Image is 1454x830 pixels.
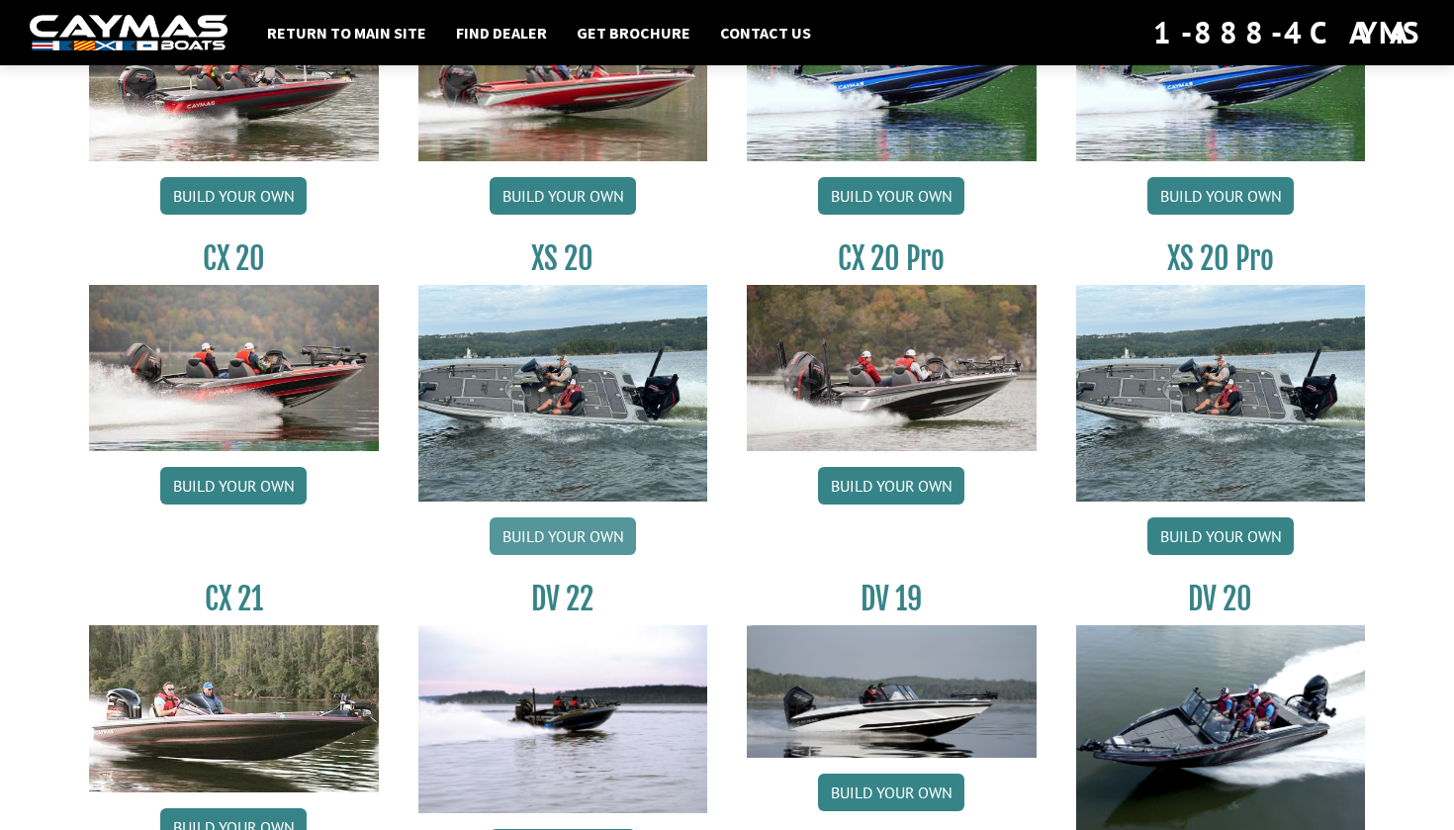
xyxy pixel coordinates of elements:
a: Find Dealer [446,20,557,46]
h3: DV 20 [1076,581,1366,617]
img: XS_20_resized.jpg [1076,285,1366,502]
img: CX-20Pro_thumbnail.jpg [747,285,1037,451]
img: DV22_original_motor_cropped_for_caymas_connect.jpg [418,625,708,813]
h3: CX 21 [89,581,379,617]
a: Build your own [1147,517,1294,555]
img: CX21_thumb.jpg [89,625,379,791]
a: Return to main site [257,20,436,46]
h3: XS 20 Pro [1076,240,1366,277]
h3: CX 20 [89,240,379,277]
a: Contact Us [710,20,821,46]
a: Build your own [818,467,964,505]
a: Build your own [490,517,636,555]
img: white-logo-c9c8dbefe5ff5ceceb0f0178aa75bf4bb51f6bca0971e226c86eb53dfe498488.png [30,15,227,51]
a: Build your own [818,177,964,215]
a: Build your own [160,177,307,215]
a: Build your own [490,177,636,215]
img: CX-20_thumbnail.jpg [89,285,379,451]
h3: DV 22 [418,581,708,617]
h3: XS 20 [418,240,708,277]
a: Get Brochure [567,20,700,46]
img: dv-19-ban_from_website_for_caymas_connect.png [747,625,1037,758]
h3: CX 20 Pro [747,240,1037,277]
div: 1-888-4CAYMAS [1153,11,1424,54]
a: Build your own [818,774,964,811]
a: Build your own [160,467,307,505]
h3: DV 19 [747,581,1037,617]
a: Build your own [1147,177,1294,215]
img: XS_20_resized.jpg [418,285,708,502]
